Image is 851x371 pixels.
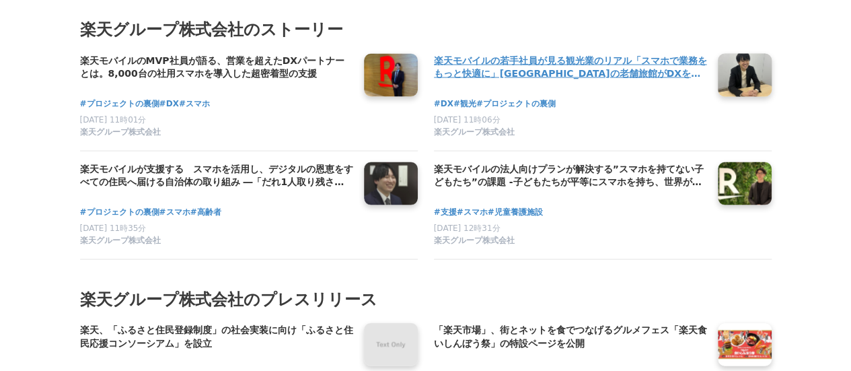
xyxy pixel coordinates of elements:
[434,98,453,110] a: #DX
[488,206,543,219] a: #児童養護施設
[179,98,210,110] a: #スマホ
[476,98,556,110] a: #プロジェクトの裏側
[80,54,353,82] a: 楽天モバイルのMVP社員が語る、営業を超えたDXパートナーとは。8,000台の社用スマホを導入した超密着型の支援
[80,224,147,233] span: [DATE] 11時35分
[80,287,772,312] h2: 楽天グループ株式会社のプレスリリース
[453,98,476,110] a: #観光
[434,54,707,82] a: 楽天モバイルの若手社員が見る観光業のリアル「スマホで業務をもっと快適に」[GEOGRAPHIC_DATA]の老舗旅館がDXを実現するまで
[80,206,159,219] a: #プロジェクトの裏側
[434,127,515,138] span: 楽天グループ株式会社
[434,54,707,81] h4: 楽天モバイルの若手社員が見る観光業のリアル「スマホで業務をもっと快適に」[GEOGRAPHIC_DATA]の老舗旅館がDXを実現するまで
[190,206,221,219] a: #高齢者
[434,162,707,191] a: 楽天モバイルの法人向けプランが解決する”スマホを持てない子どもたち”の課題 -子どもたちが平等にスマホを持ち、世界が広がることを願って-
[434,115,501,125] span: [DATE] 11時06分
[434,206,457,219] a: #支援
[434,235,707,248] a: 楽天グループ株式会社
[434,127,707,140] a: 楽天グループ株式会社
[80,54,353,81] h4: 楽天モバイルのMVP社員が語る、営業を超えたDXパートナーとは。8,000台の社用スマホを導入した超密着型の支援
[80,323,353,351] a: 楽天、「ふるさと住民登録制度」の社会実装に向け「ふるさと住民応援コンソーシアム」を設立
[80,98,159,110] a: #プロジェクトの裏側
[80,162,353,191] a: 楽天モバイルが支援する スマホを活用し、デジタルの恩恵をすべての住民へ届ける自治体の取り組み ―「だれ1人取り残さないスマホ社会」の実現に向けて
[434,235,515,246] span: 楽天グループ株式会社
[434,224,501,233] span: [DATE] 12時31分
[80,17,772,42] h3: 楽天グループ株式会社のストーリー
[80,235,353,248] a: 楽天グループ株式会社
[457,206,488,219] a: #スマホ
[434,323,707,351] a: 「楽天市場」、街とネットを食でつなげるグルメフェス「楽天食いしんぼう祭」の特設ページを公開
[80,235,161,246] span: 楽天グループ株式会社
[159,206,190,219] a: #スマホ
[159,98,179,110] a: #DX
[434,323,707,351] h4: 「楽天市場」、街とネットを食でつなげるグルメフェス「楽天食いしんぼう祭」の特設ページを公開
[80,127,161,138] span: 楽天グループ株式会社
[80,323,353,351] h4: 楽天、「ふるさと住民登録制度」の社会実装に向け「ふるさと住民応援コンソーシアム」を設立
[80,127,353,140] a: 楽天グループ株式会社
[80,115,147,125] span: [DATE] 11時01分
